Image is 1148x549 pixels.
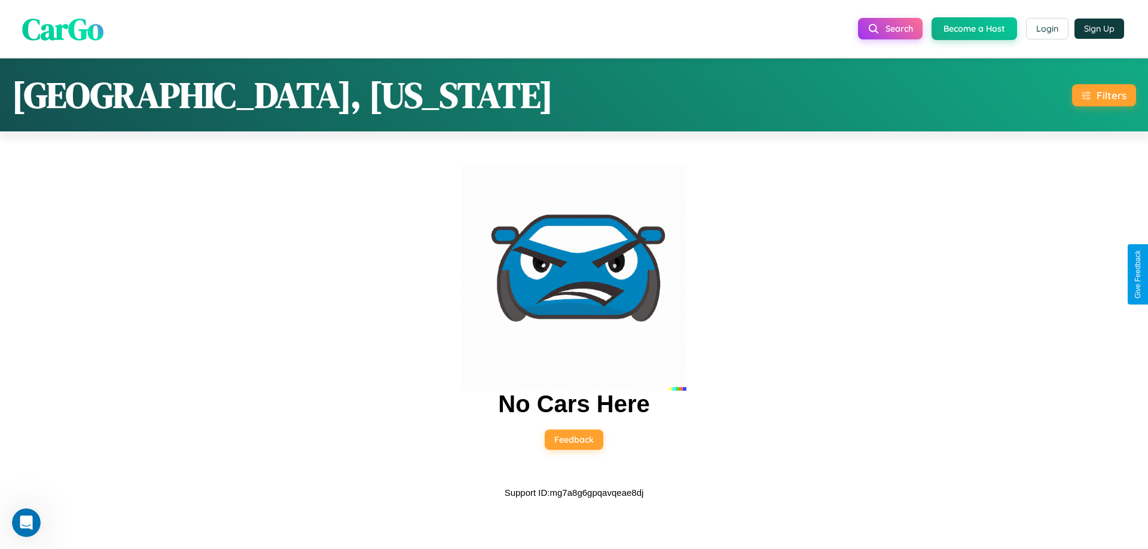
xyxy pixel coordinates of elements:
div: Filters [1097,89,1126,102]
img: car [462,166,686,391]
span: CarGo [22,8,103,49]
button: Filters [1072,84,1136,106]
h2: No Cars Here [498,391,649,418]
button: Search [858,18,923,39]
button: Feedback [545,430,603,450]
button: Login [1026,18,1068,39]
span: Search [886,23,913,34]
iframe: Intercom live chat [12,508,41,537]
button: Sign Up [1074,19,1124,39]
button: Become a Host [932,17,1017,40]
h1: [GEOGRAPHIC_DATA], [US_STATE] [12,70,553,119]
p: Support ID: mg7a8g6gpqavqeae8dj [505,484,644,501]
div: Give Feedback [1134,250,1142,299]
